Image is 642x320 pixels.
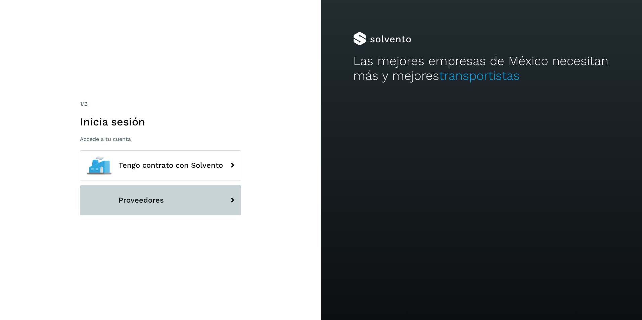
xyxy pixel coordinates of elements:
span: Proveedores [119,196,164,204]
span: transportistas [439,68,520,83]
span: 1 [80,101,82,107]
p: Accede a tu cuenta [80,136,241,142]
button: Proveedores [80,185,241,215]
button: Tengo contrato con Solvento [80,150,241,180]
h2: Las mejores empresas de México necesitan más y mejores [353,54,610,84]
div: /2 [80,100,241,108]
h1: Inicia sesión [80,115,241,128]
span: Tengo contrato con Solvento [119,161,223,169]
